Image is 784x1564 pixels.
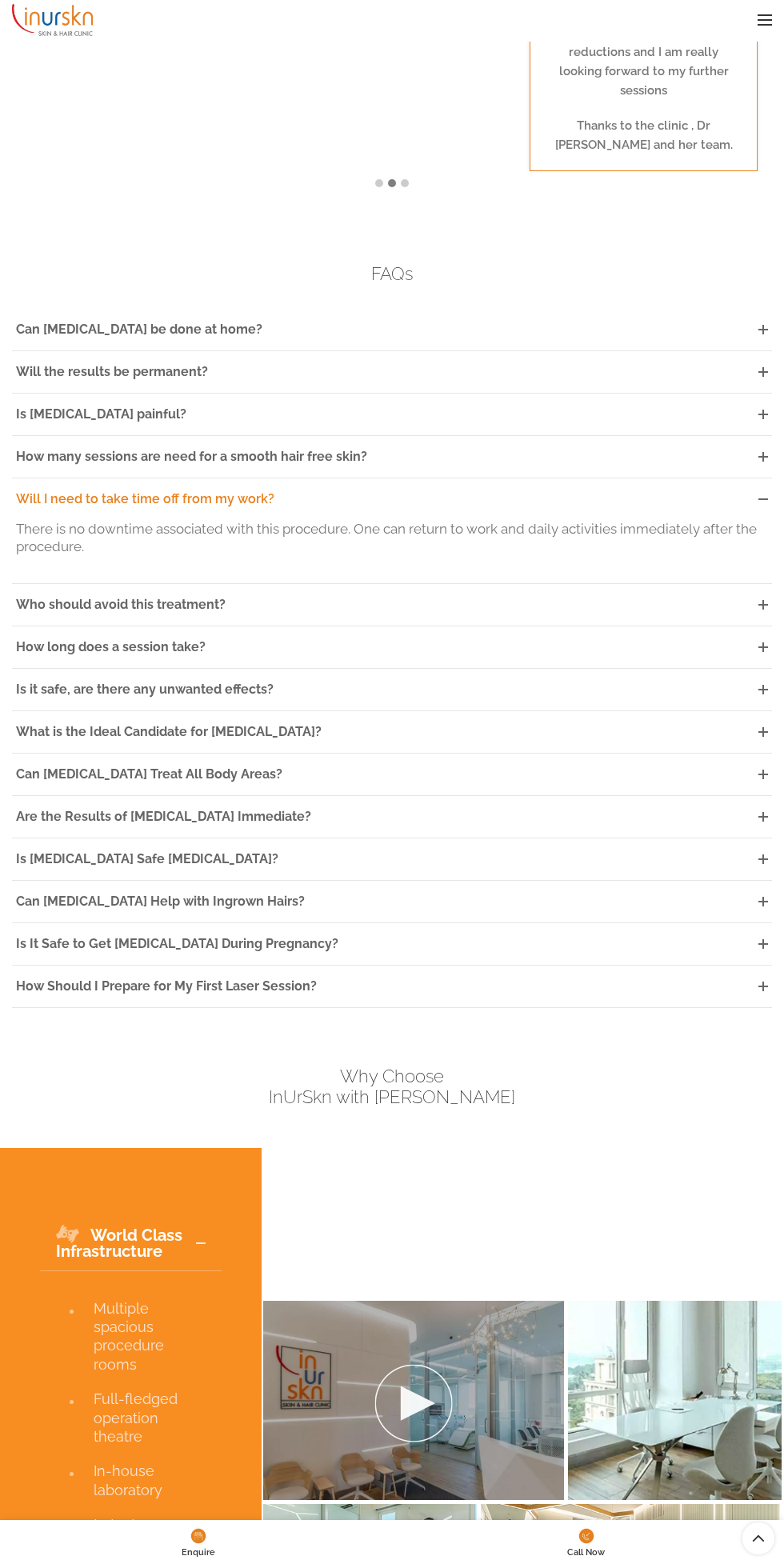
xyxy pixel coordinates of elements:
[12,436,772,478] a: How many sessions are need for a smooth hair free skin?
[16,406,186,422] span: Is [MEDICAL_DATA] painful?
[12,711,772,753] a: What is the Ideal Candidate for [MEDICAL_DATA]?
[16,364,208,379] span: Will the results be permanent?
[12,881,772,922] a: Can [MEDICAL_DATA] Help with Ingrown Hairs?
[16,520,768,555] p: There is no downtime associated with this procedure. One can return to work and daily activities ...
[16,322,262,337] span: Can [MEDICAL_DATA] be done at home?
[56,1226,182,1261] span: World Class Infrastructure
[16,851,278,866] span: Is [MEDICAL_DATA] Safe [MEDICAL_DATA]?
[12,584,772,626] a: Who should avoid this treatment?
[16,491,274,506] span: Will I need to take time off from my work?
[546,116,741,154] p: Thanks to the clinic , Dr [PERSON_NAME] and her team.
[94,1299,192,1374] span: Multiple spacious procedure rooms
[400,1547,772,1558] span: Call Now
[12,1547,384,1558] span: Enquire
[16,978,317,994] span: How Should I Prepare for My First Laser Session?
[12,394,772,435] a: Is [MEDICAL_DATA] painful?
[94,1515,192,1553] span: Latest technology
[16,894,305,909] span: Can [MEDICAL_DATA] Help with Ingrown Hairs?
[742,1522,774,1554] a: Scroll To Top
[16,936,338,951] span: Is It Safe to Get [MEDICAL_DATA] During Pregnancy?
[16,449,367,464] span: How many sessions are need for a smooth hair free skin?
[16,682,274,697] span: Is it safe, are there any unwanted effects?
[12,923,772,965] a: Is It Safe to Get [MEDICAL_DATA] During Pregnancy?
[12,309,772,350] a: Can [MEDICAL_DATA] be done at home?
[16,724,322,739] span: What is the Ideal Candidate for [MEDICAL_DATA]?
[16,597,226,612] span: Who should avoid this treatment?
[4,1524,392,1560] a: Enquire
[16,766,282,782] span: Can [MEDICAL_DATA] Treat All Body Areas?
[392,1524,780,1560] a: Call Now
[16,639,206,654] span: How long does a session take?
[12,966,772,1007] a: How Should I Prepare for My First Laser Session?
[12,351,772,393] a: Will the results be permanent?
[12,838,772,880] a: Is [MEDICAL_DATA] Safe [MEDICAL_DATA]?
[12,478,772,520] a: Will I need to take time off from my work?
[16,809,311,824] span: Are the Results of [MEDICAL_DATA] Immediate?
[12,1066,772,1108] h4: Why Choose InUrSkn with [PERSON_NAME]
[12,796,772,838] a: Are the Results of [MEDICAL_DATA] Immediate?
[40,1216,222,1270] a: World Class Infrastructure
[12,754,772,795] a: Can [MEDICAL_DATA] Treat All Body Areas?
[12,263,772,284] h4: FAQs
[94,1462,192,1499] span: In-house laboratory
[12,669,772,710] a: Is it safe, are there any unwanted effects?
[94,1390,192,1446] span: Full-fledged operation theatre
[374,1363,454,1443] img: play-icon.png
[12,626,772,668] a: How long does a session take?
